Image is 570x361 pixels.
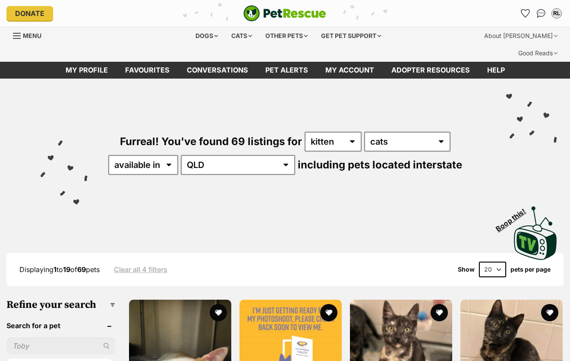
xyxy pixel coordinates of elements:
[77,265,86,274] strong: 69
[6,338,115,354] input: Toby
[257,62,317,79] a: Pet alerts
[6,322,115,329] header: Search for a pet
[552,9,561,18] div: RL
[189,27,224,44] div: Dogs
[534,6,548,20] a: Conversations
[383,62,479,79] a: Adopter resources
[550,6,564,20] button: My account
[210,304,227,321] button: favourite
[6,299,115,311] h3: Refine your search
[23,32,41,39] span: Menu
[510,266,551,273] label: pets per page
[514,199,557,262] a: Boop this!
[479,62,513,79] a: Help
[6,6,53,21] a: Donate
[519,6,564,20] ul: Account quick links
[13,27,47,43] a: Menu
[178,62,257,79] a: conversations
[519,6,532,20] a: Favourites
[225,27,258,44] div: Cats
[114,266,167,273] a: Clear all 4 filters
[541,304,558,321] button: favourite
[514,206,557,260] img: PetRescue TV logo
[478,27,564,44] div: About [PERSON_NAME]
[494,202,534,233] span: Boop this!
[243,5,326,22] a: PetRescue
[315,27,387,44] div: Get pet support
[431,304,448,321] button: favourite
[54,265,57,274] strong: 1
[63,265,70,274] strong: 19
[458,266,475,273] span: Show
[298,158,462,171] span: including pets located interstate
[243,5,326,22] img: logo-cat-932fe2b9b8326f06289b0f2fb663e598f794de774fb13d1741a6617ecf9a85b4.svg
[120,135,302,148] span: Furreal! You've found 69 listings for
[317,62,383,79] a: My account
[512,44,564,62] div: Good Reads
[19,265,100,274] span: Displaying to of pets
[259,27,314,44] div: Other pets
[57,62,117,79] a: My profile
[320,304,337,321] button: favourite
[537,9,546,18] img: chat-41dd97257d64d25036548639549fe6c8038ab92f7586957e7f3b1b290dea8141.svg
[117,62,178,79] a: Favourites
